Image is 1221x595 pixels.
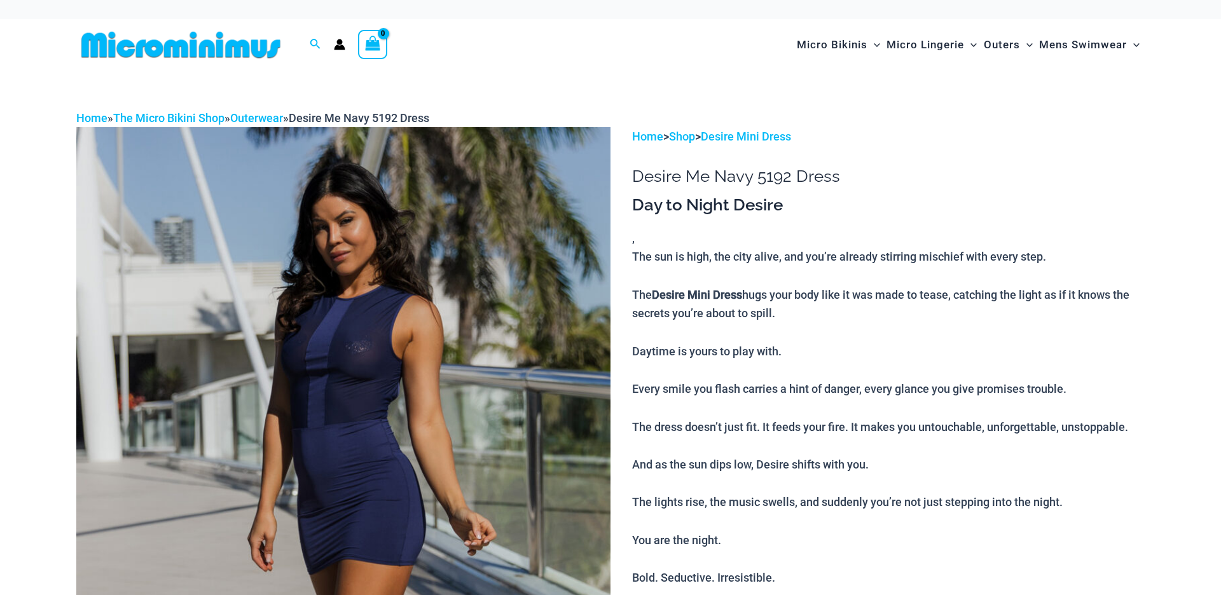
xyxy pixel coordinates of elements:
span: Menu Toggle [867,29,880,61]
span: Desire Me Navy 5192 Dress [289,111,429,125]
a: Search icon link [310,37,321,53]
a: Home [76,111,107,125]
img: MM SHOP LOGO FLAT [76,31,286,59]
a: Home [632,130,663,143]
span: Mens Swimwear [1039,29,1127,61]
a: Micro LingerieMenu ToggleMenu Toggle [883,25,980,64]
a: Desire Mini Dress [701,130,791,143]
b: Desire Mini Dress [652,288,742,301]
a: Micro BikinisMenu ToggleMenu Toggle [794,25,883,64]
a: The Micro Bikini Shop [113,111,224,125]
a: OutersMenu ToggleMenu Toggle [981,25,1036,64]
a: Mens SwimwearMenu ToggleMenu Toggle [1036,25,1143,64]
h3: Day to Night Desire [632,195,1145,216]
span: Micro Bikinis [797,29,867,61]
h1: Desire Me Navy 5192 Dress [632,167,1145,186]
span: » » » [76,111,429,125]
a: Outerwear [230,111,283,125]
span: Menu Toggle [1127,29,1140,61]
nav: Site Navigation [792,24,1145,66]
a: Account icon link [334,39,345,50]
span: Micro Lingerie [886,29,964,61]
span: Menu Toggle [1020,29,1033,61]
p: > > [632,127,1145,146]
a: Shop [669,130,695,143]
a: View Shopping Cart, empty [358,30,387,59]
span: Outers [984,29,1020,61]
span: Menu Toggle [964,29,977,61]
